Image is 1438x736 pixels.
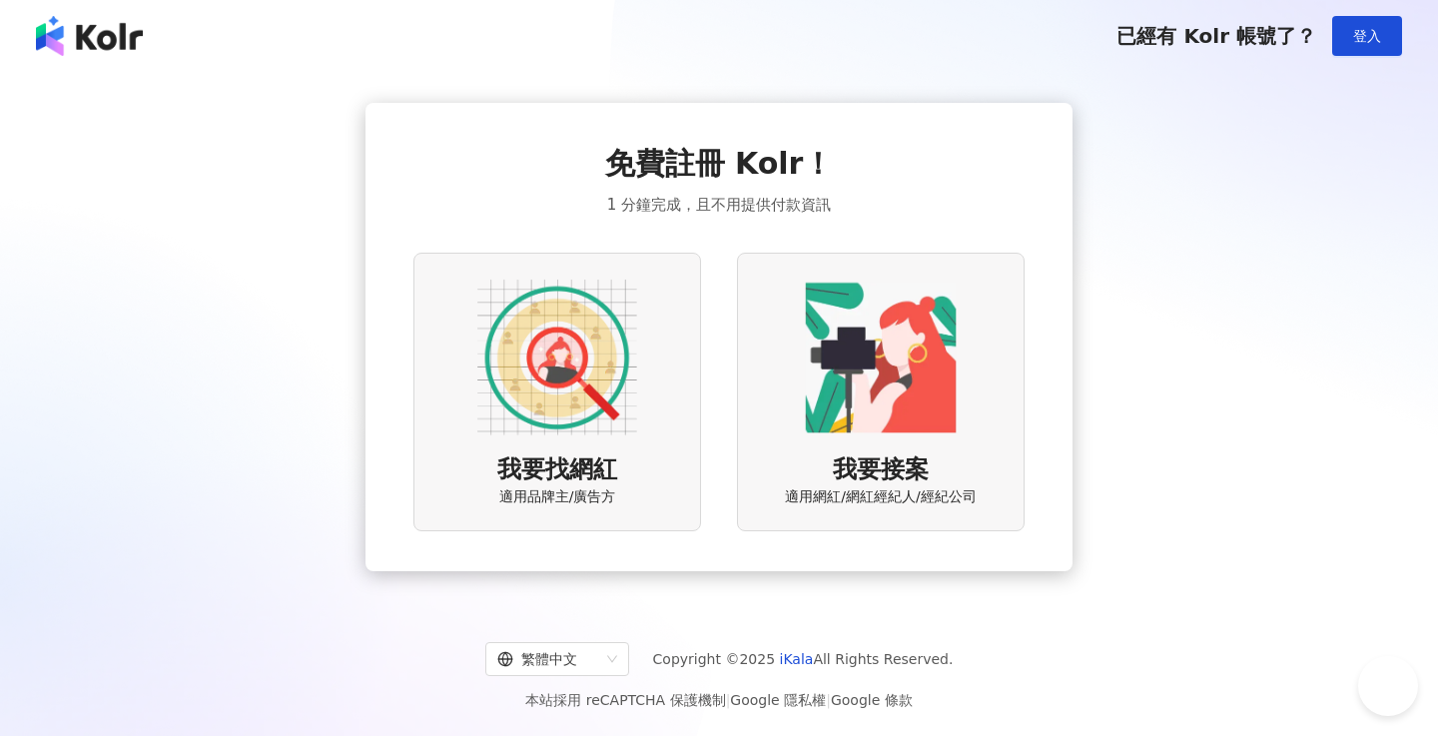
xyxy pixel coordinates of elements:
[499,487,616,507] span: 適用品牌主/廣告方
[477,278,637,437] img: AD identity option
[1116,24,1316,48] span: 已經有 Kolr 帳號了？
[826,692,831,708] span: |
[801,278,961,437] img: KOL identity option
[833,453,929,487] span: 我要接案
[1353,28,1381,44] span: 登入
[525,688,912,712] span: 本站採用 reCAPTCHA 保護機制
[780,651,814,667] a: iKala
[1358,656,1418,716] iframe: Help Scout Beacon - Open
[1332,16,1402,56] button: 登入
[607,193,831,217] span: 1 分鐘完成，且不用提供付款資訊
[726,692,731,708] span: |
[36,16,143,56] img: logo
[785,487,976,507] span: 適用網紅/網紅經紀人/經紀公司
[497,643,599,675] div: 繁體中文
[730,692,826,708] a: Google 隱私權
[653,647,954,671] span: Copyright © 2025 All Rights Reserved.
[497,453,617,487] span: 我要找網紅
[831,692,913,708] a: Google 條款
[605,143,834,185] span: 免費註冊 Kolr！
